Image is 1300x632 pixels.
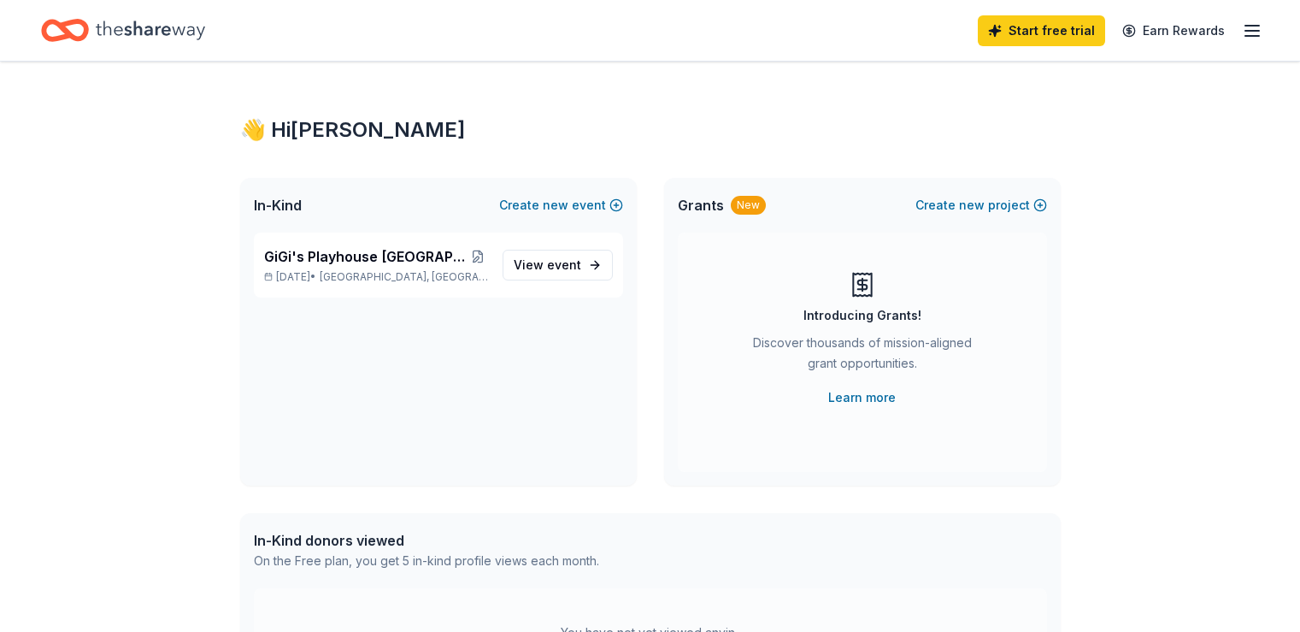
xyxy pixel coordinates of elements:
[978,15,1105,46] a: Start free trial
[547,257,581,272] span: event
[499,195,623,216] button: Createnewevent
[1112,15,1235,46] a: Earn Rewards
[731,196,766,215] div: New
[828,387,896,408] a: Learn more
[41,10,205,50] a: Home
[320,270,488,284] span: [GEOGRAPHIC_DATA], [GEOGRAPHIC_DATA]
[264,246,468,267] span: GiGi's Playhouse [GEOGRAPHIC_DATA] 2025 Gala
[959,195,985,216] span: new
[915,195,1047,216] button: Createnewproject
[803,305,921,326] div: Introducing Grants!
[264,270,489,284] p: [DATE] •
[254,551,599,571] div: On the Free plan, you get 5 in-kind profile views each month.
[746,333,979,381] div: Discover thousands of mission-aligned grant opportunities.
[514,255,581,275] span: View
[240,116,1061,144] div: 👋 Hi [PERSON_NAME]
[254,530,599,551] div: In-Kind donors viewed
[254,195,302,216] span: In-Kind
[503,250,613,281] a: View event
[678,195,724,216] span: Grants
[543,195,568,216] span: new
